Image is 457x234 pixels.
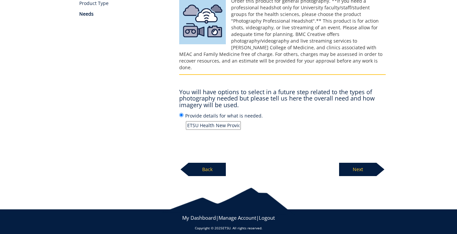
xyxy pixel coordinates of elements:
p: Needs [79,11,170,17]
p: Next [339,163,376,176]
p: Back [189,163,226,176]
a: Logout [259,214,275,221]
a: ETSU [223,226,230,230]
a: Manage Account [219,214,256,221]
input: Provide details for what is needed. [186,121,241,130]
label: Provide details for what is needed. [179,112,386,130]
input: Provide details for what is needed. [179,113,184,117]
h4: You will have options to select in a future step related to the types of photography needed but p... [179,89,386,109]
a: My Dashboard [182,214,216,221]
